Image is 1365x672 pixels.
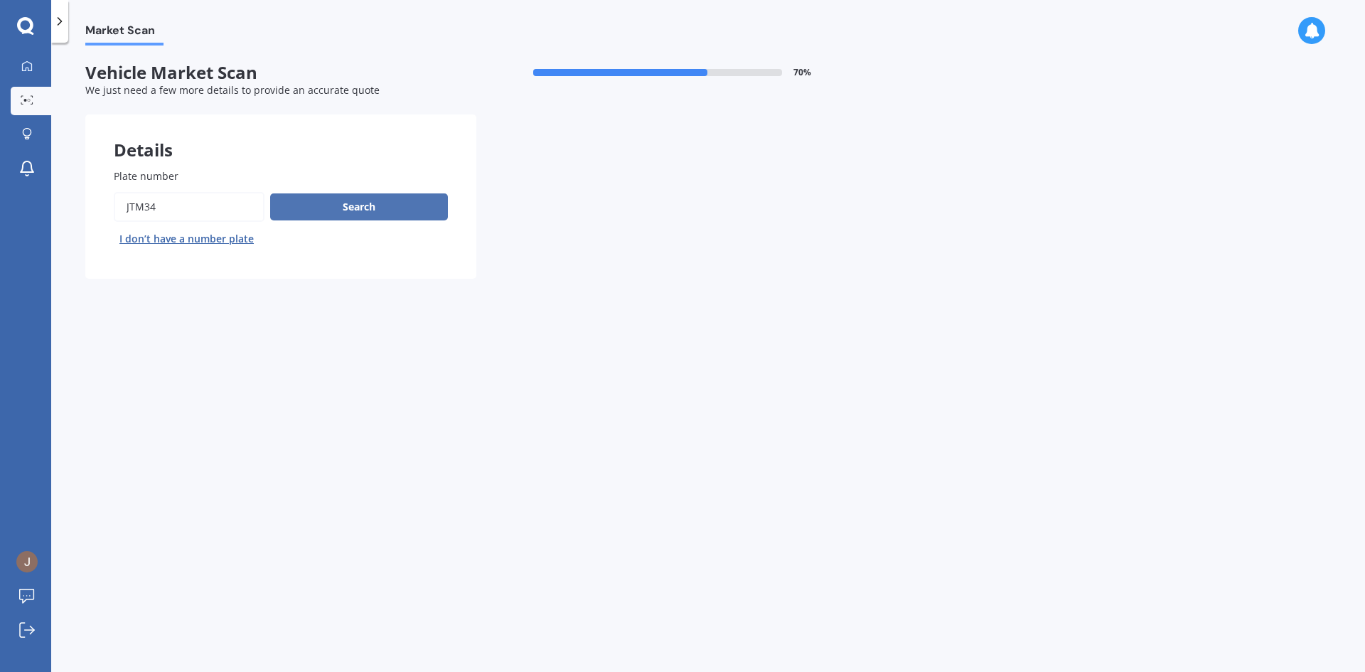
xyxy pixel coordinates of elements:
[114,228,259,250] button: I don’t have a number plate
[85,23,164,43] span: Market Scan
[85,83,380,97] span: We just need a few more details to provide an accurate quote
[16,551,38,572] img: ACg8ocIIn6lM0D4SQipqbEBt1iDMKN68YwtsaKhJkX07Soe1xpsqxQ=s96-c
[85,63,476,83] span: Vehicle Market Scan
[85,114,476,157] div: Details
[270,193,448,220] button: Search
[793,68,811,78] span: 70 %
[114,192,264,222] input: Enter plate number
[114,169,178,183] span: Plate number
